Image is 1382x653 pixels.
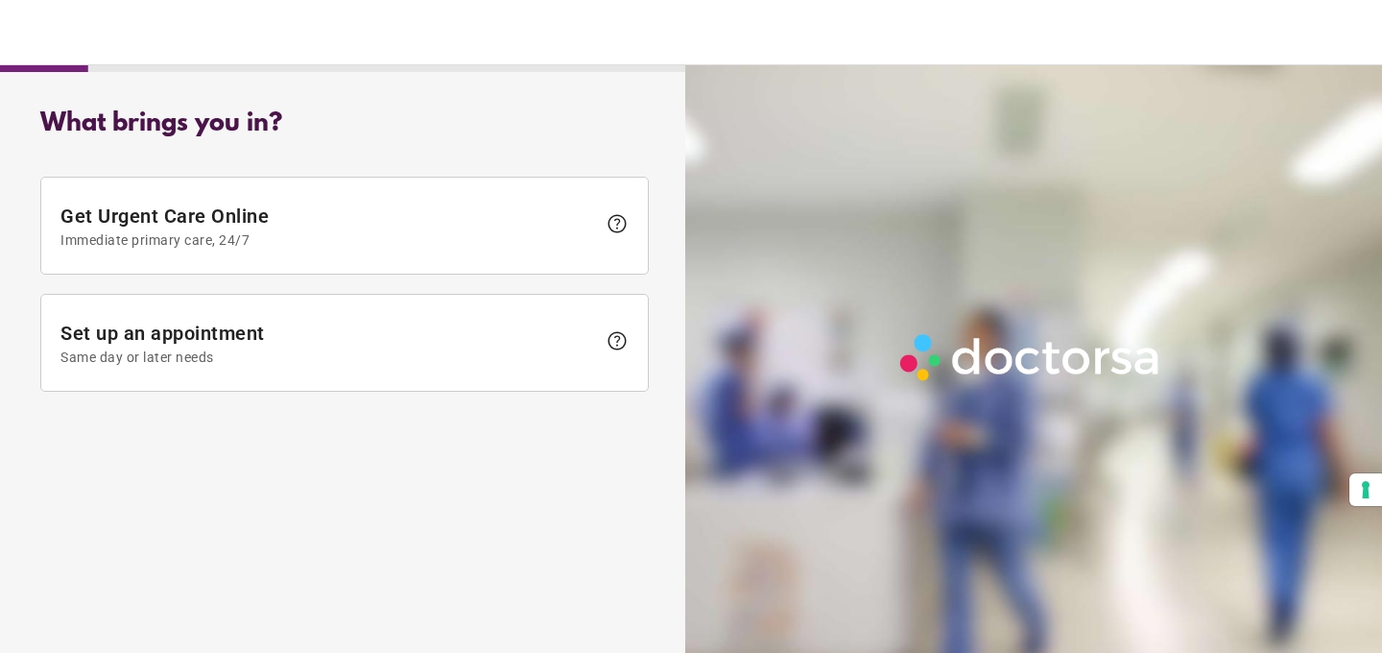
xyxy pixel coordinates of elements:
div: What brings you in? [40,109,649,138]
span: Set up an appointment [60,322,596,365]
span: help [606,329,629,352]
span: Same day or later needs [60,350,596,365]
span: Immediate primary care, 24/7 [60,232,596,248]
img: Logo-Doctorsa-trans-White-partial-flat.png [893,326,1169,388]
button: Your consent preferences for tracking technologies [1349,473,1382,506]
span: Get Urgent Care Online [60,205,596,248]
span: help [606,212,629,235]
